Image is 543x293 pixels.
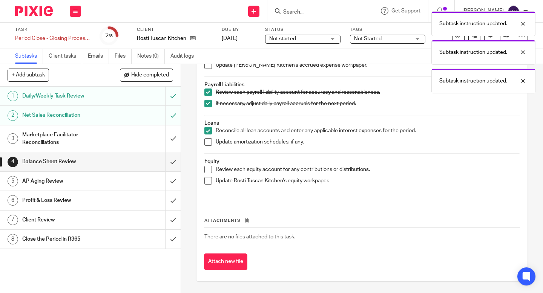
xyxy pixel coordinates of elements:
[8,91,18,101] div: 1
[8,215,18,225] div: 7
[216,166,520,173] p: Review each equity account for any contributions or distributions.
[8,69,49,81] button: + Add subtask
[22,90,113,102] h1: Daily/Weekly Task Review
[22,214,113,226] h1: Client Review
[22,195,113,206] h1: Profit & Loss Review
[22,129,113,148] h1: Marketplace Facilitator Reconciliations
[170,49,199,64] a: Audit logs
[137,49,165,64] a: Notes (0)
[15,49,43,64] a: Subtasks
[22,175,113,187] h1: AP Aging Review
[204,234,295,240] span: There are no files attached to this task.
[22,156,113,167] h1: Balance Sheet Review
[15,6,53,16] img: Pixie
[8,157,18,167] div: 4
[137,35,186,42] p: Rosti Tuscan Kitchen
[439,49,507,56] p: Subtask instruction updated.
[265,27,341,33] label: Status
[216,138,520,146] p: Update amortization schedules, if any.
[131,72,169,78] span: Hide completed
[204,158,520,165] h4: Equity
[105,31,113,40] div: 2
[216,100,520,107] p: If necessary, adjust daily payroll accruals for the next period.
[88,49,109,64] a: Emails
[49,49,82,64] a: Client tasks
[204,218,241,223] span: Attachments
[216,177,520,185] p: Update Rosti Tuscan Kitchen's equity workpaper.
[109,34,113,38] small: /8
[15,35,90,42] div: Period Close - Closing Processes
[22,110,113,121] h1: Net Sales Reconciliation
[222,36,238,41] span: [DATE]
[8,195,18,206] div: 6
[439,20,507,27] p: Subtask instruction updated.
[115,49,132,64] a: Files
[216,127,520,134] p: Reconcile all loan accounts and enter any applicable interest expenses for the period.
[8,176,18,186] div: 5
[216,61,520,69] p: Update [PERSON_NAME] Kitchen's accrued expense workpaper.
[8,234,18,244] div: 8
[120,69,173,81] button: Hide completed
[8,133,18,144] div: 3
[508,5,520,17] img: svg%3E
[15,27,90,33] label: Task
[222,27,256,33] label: Due by
[439,77,507,85] p: Subtask instruction updated.
[8,110,18,121] div: 2
[204,119,520,127] h4: Loans
[269,36,296,41] span: Not started
[204,253,247,270] button: Attach new file
[22,233,113,245] h1: Close the Period in R365
[204,81,520,89] h4: Payroll Liabilities
[137,27,212,33] label: Client
[216,89,520,96] p: Review each payroll liability account for accuracy and reasonableness.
